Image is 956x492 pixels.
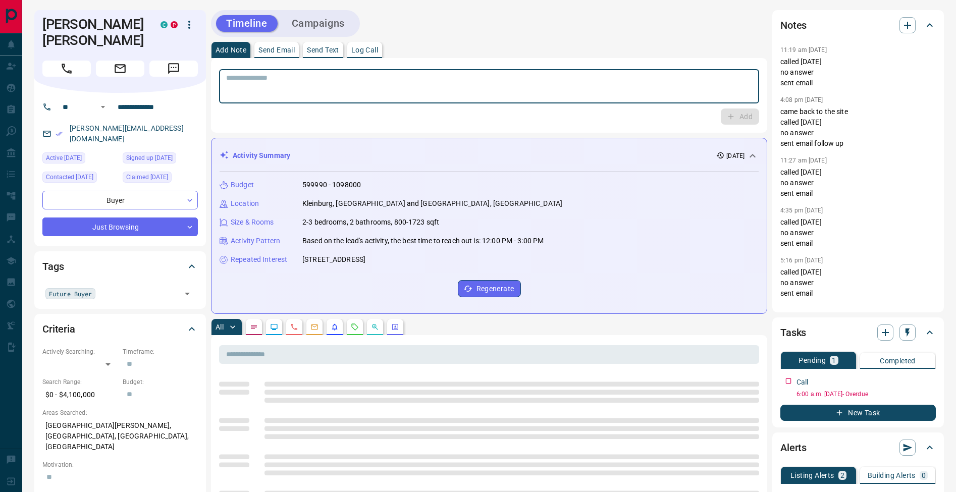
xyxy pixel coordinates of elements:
p: 11:27 am [DATE] [780,157,827,164]
div: Buyer [42,191,198,209]
span: Signed up [DATE] [126,153,173,163]
p: Timeframe: [123,347,198,356]
div: Activity Summary[DATE] [220,146,759,165]
h2: Tags [42,258,64,275]
button: Campaigns [282,15,355,32]
p: Location [231,198,259,209]
svg: Agent Actions [391,323,399,331]
div: Alerts [780,435,936,460]
span: Future Buyer [49,289,92,299]
p: [STREET_ADDRESS] [302,254,365,265]
h2: Criteria [42,321,75,337]
p: [GEOGRAPHIC_DATA][PERSON_NAME], [GEOGRAPHIC_DATA], [GEOGRAPHIC_DATA], [GEOGRAPHIC_DATA] [42,417,198,455]
p: 2 [840,472,844,479]
p: 5:16 pm [DATE] [780,257,823,264]
p: Kleinburg, [GEOGRAPHIC_DATA] and [GEOGRAPHIC_DATA], [GEOGRAPHIC_DATA] [302,198,562,209]
p: 4:35 pm [DATE] [780,207,823,214]
p: 599990 - 1098000 [302,180,361,190]
h2: Notes [780,17,807,33]
p: All [216,323,224,331]
p: [DATE] [726,151,745,160]
div: Tasks [780,320,936,345]
div: Wed Aug 06 2025 [42,172,118,186]
svg: Email Verified [56,130,63,137]
p: Send Email [258,46,295,53]
div: Notes [780,13,936,37]
p: 4:08 pm [DATE] [780,96,823,103]
button: Regenerate [458,280,521,297]
h1: [PERSON_NAME] [PERSON_NAME] [42,16,145,48]
p: Budget [231,180,254,190]
div: Just Browsing [42,217,198,236]
p: Size & Rooms [231,217,274,228]
span: Message [149,61,198,77]
h2: Tasks [780,324,806,341]
h2: Alerts [780,440,807,456]
p: Repeated Interest [231,254,287,265]
button: Open [97,101,109,113]
button: New Task [780,405,936,421]
svg: Requests [351,323,359,331]
p: Pending [799,357,826,364]
p: Send Text [307,46,339,53]
p: called [DATE] no answer sent email [780,57,936,88]
span: Contacted [DATE] [46,172,93,182]
p: Budget: [123,377,198,387]
svg: Emails [310,323,318,331]
p: 11:19 am [DATE] [780,46,827,53]
p: 2-3 bedrooms, 2 bathrooms, 800-1723 sqft [302,217,439,228]
span: Email [96,61,144,77]
p: came back to the site called [DATE] no answer sent email follow up [780,106,936,149]
svg: Opportunities [371,323,379,331]
p: 6:00 a.m. [DATE] - Overdue [796,390,936,399]
div: Sat Jul 26 2025 [42,152,118,167]
div: condos.ca [161,21,168,28]
p: Motivation: [42,460,198,469]
p: Search Range: [42,377,118,387]
p: 1 [832,357,836,364]
span: Active [DATE] [46,153,82,163]
p: Log Call [351,46,378,53]
p: Listing Alerts [790,472,834,479]
p: called [DATE] no answer sent email [780,217,936,249]
div: Tags [42,254,198,279]
a: [PERSON_NAME][EMAIL_ADDRESS][DOMAIN_NAME] [70,124,184,143]
span: Call [42,61,91,77]
div: property.ca [171,21,178,28]
div: Criteria [42,317,198,341]
svg: Notes [250,323,258,331]
p: Completed [880,357,916,364]
p: Areas Searched: [42,408,198,417]
p: $0 - $4,100,000 [42,387,118,403]
div: Fri May 19 2023 [123,152,198,167]
p: 0 [922,472,926,479]
svg: Calls [290,323,298,331]
button: Timeline [216,15,278,32]
p: called [DATE] no answer sent email [780,267,936,299]
p: Call [796,377,809,388]
p: Based on the lead's activity, the best time to reach out is: 12:00 PM - 3:00 PM [302,236,544,246]
span: Claimed [DATE] [126,172,168,182]
p: Actively Searching: [42,347,118,356]
p: called [DATE] no answer sent email [780,167,936,199]
svg: Lead Browsing Activity [270,323,278,331]
p: Building Alerts [868,472,916,479]
button: Open [180,287,194,301]
p: Add Note [216,46,246,53]
div: Mon Jul 10 2023 [123,172,198,186]
p: Activity Pattern [231,236,280,246]
p: Activity Summary [233,150,290,161]
svg: Listing Alerts [331,323,339,331]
